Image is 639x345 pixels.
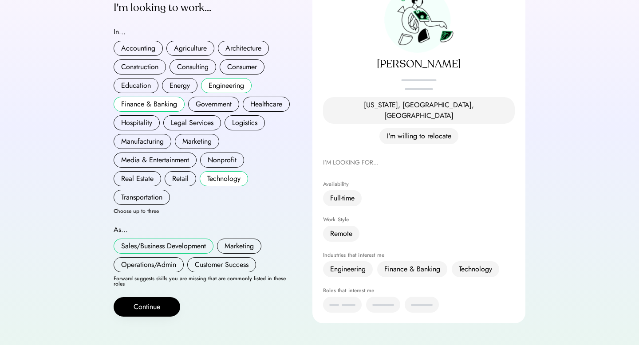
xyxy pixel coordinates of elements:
div: Roles that interest me [323,288,515,293]
div: Technology [459,264,492,274]
div: Availability [323,181,515,187]
button: Marketing [217,239,261,254]
button: Architecture [218,41,269,56]
button: Media & Entertainment [114,153,197,168]
button: Customer Success [187,257,256,272]
div: placeholder [323,76,515,85]
button: Consumer [220,59,264,74]
button: Finance & Banking [114,97,185,112]
div: xxxxx [373,299,393,310]
button: Construction [114,59,166,74]
button: Energy [162,78,197,93]
div: xx xxx [330,299,355,310]
button: Engineering [201,78,252,93]
button: Accounting [114,41,163,56]
button: Manufacturing [114,134,171,149]
div: Forward suggests skills you are missing that are commonly listed in these roles [114,276,291,286]
button: Government [188,97,239,112]
div: Work Style [323,217,515,222]
div: Finance & Banking [384,264,440,274]
div: I'm looking to work... [114,1,291,15]
button: Healthcare [243,97,290,112]
div: I'M LOOKING FOR... [323,157,515,168]
div: [PERSON_NAME] [323,57,515,71]
div: I'm willing to relocate [387,131,451,141]
button: Nonprofit [200,153,244,168]
button: Technology [200,171,248,186]
div: [US_STATE], [GEOGRAPHIC_DATA], [GEOGRAPHIC_DATA] [330,100,508,121]
button: Continue [114,297,180,317]
button: Logistics [225,115,265,130]
div: As... [114,224,291,235]
div: Full-time [330,193,355,204]
div: Choose up to three [114,208,291,214]
button: Transportation [114,190,170,205]
button: Retail [165,171,196,186]
button: Hospitality [114,115,160,130]
button: Marketing [175,134,219,149]
div: xxxxx [412,299,432,310]
div: Engineering [330,264,366,274]
div: Industries that interest me [323,252,515,258]
button: Sales/Business Development [114,239,213,254]
button: Real Estate [114,171,161,186]
button: Education [114,78,158,93]
button: Agriculture [166,41,214,56]
button: Consulting [170,59,216,74]
button: Legal Services [163,115,221,130]
div: Remote [330,228,352,239]
button: Operations/Admin [114,257,184,272]
div: In... [114,27,291,37]
div: pronouns [323,85,515,94]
